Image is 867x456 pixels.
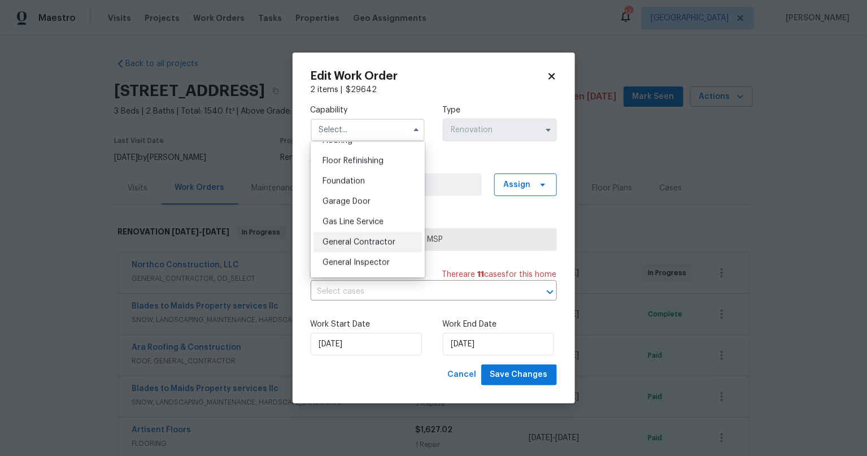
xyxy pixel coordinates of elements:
[443,119,557,141] input: Select...
[542,284,558,300] button: Open
[311,333,422,355] input: M/D/YYYY
[311,84,557,95] div: 2 items |
[311,105,425,116] label: Capability
[311,283,525,301] input: Select cases
[323,238,395,246] span: General Contractor
[311,319,425,330] label: Work Start Date
[443,105,557,116] label: Type
[311,159,557,171] label: Work Order Manager
[409,123,423,137] button: Hide options
[443,333,554,355] input: M/D/YYYY
[481,364,557,385] button: Save Changes
[448,368,477,382] span: Cancel
[346,86,377,94] span: $ 29642
[311,119,425,141] input: Select...
[442,269,557,280] span: There are case s for this home
[320,234,547,245] span: Northco Construction, LLC - MSP
[323,218,384,226] span: Gas Line Service
[323,259,390,267] span: General Inspector
[311,71,547,82] h2: Edit Work Order
[323,157,384,165] span: Floor Refinishing
[311,214,557,225] label: Trade Partner
[323,177,365,185] span: Foundation
[490,368,548,382] span: Save Changes
[504,179,531,190] span: Assign
[443,364,481,385] button: Cancel
[542,123,555,137] button: Show options
[443,319,557,330] label: Work End Date
[323,198,371,206] span: Garage Door
[478,271,485,279] span: 11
